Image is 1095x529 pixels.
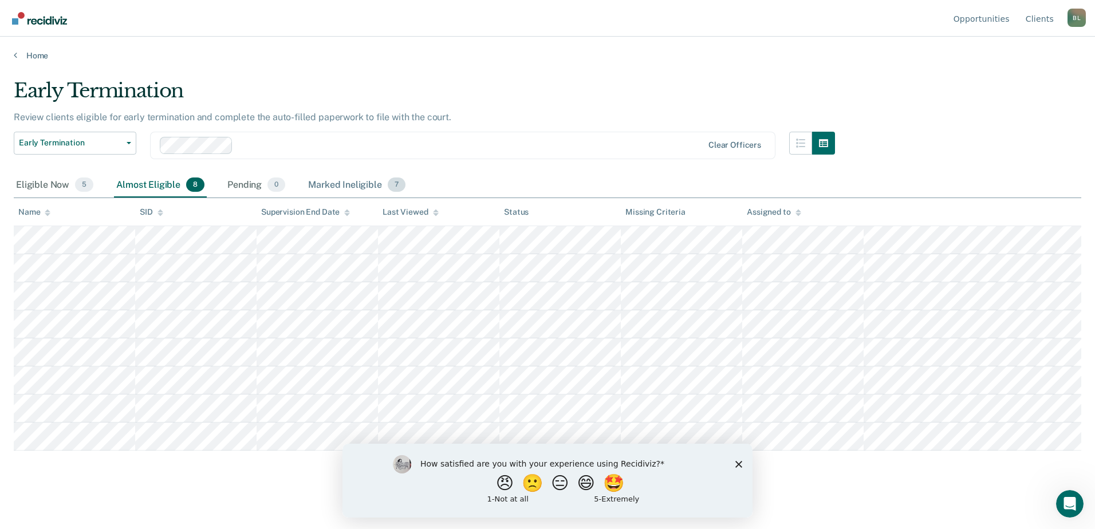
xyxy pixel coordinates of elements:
[225,173,287,198] div: Pending0
[14,79,835,112] div: Early Termination
[708,140,761,150] div: Clear officers
[75,177,93,192] span: 5
[18,207,50,217] div: Name
[383,207,438,217] div: Last Viewed
[12,12,67,25] img: Recidiviz
[261,207,350,217] div: Supervision End Date
[14,50,1081,61] a: Home
[306,173,408,198] div: Marked Ineligible7
[14,173,96,198] div: Eligible Now5
[19,138,122,148] span: Early Termination
[747,207,801,217] div: Assigned to
[1068,9,1086,27] div: B L
[14,132,136,155] button: Early Termination
[14,112,451,123] p: Review clients eligible for early termination and complete the auto-filled paperwork to file with...
[342,444,753,518] iframe: Survey by Kim from Recidiviz
[267,177,285,192] span: 0
[140,207,163,217] div: SID
[186,177,204,192] span: 8
[388,177,405,192] span: 7
[504,207,529,217] div: Status
[625,207,686,217] div: Missing Criteria
[1068,9,1086,27] button: Profile dropdown button
[114,173,207,198] div: Almost Eligible8
[1056,490,1084,518] iframe: Intercom live chat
